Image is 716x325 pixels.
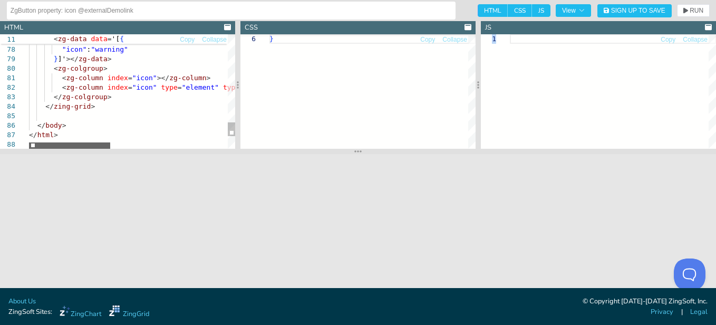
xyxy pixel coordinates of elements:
button: Collapse [682,35,708,45]
span: < [54,35,58,43]
span: < [54,64,58,72]
button: Sign Up to Save [597,4,672,17]
span: > [207,74,211,82]
span: Collapse [683,36,708,43]
span: = [178,83,182,91]
span: ]' [58,55,66,63]
span: = [128,74,132,82]
span: Copy [420,36,435,43]
span: type-element-tag-name [223,83,309,91]
span: Copy [661,36,675,43]
span: RUN [690,7,703,14]
span: zg-column [66,74,103,82]
span: | [681,307,683,317]
span: < [62,74,66,82]
a: Legal [690,307,708,317]
span: JS [532,4,550,17]
span: "element" [182,83,219,91]
span: > [62,121,66,129]
button: RUN [677,4,710,17]
span: zg-data [58,35,87,43]
span: zing-grid [54,102,91,110]
span: = [108,35,112,43]
button: Copy [179,35,195,45]
span: Collapse [202,36,227,43]
span: body [45,121,62,129]
button: Copy [420,35,436,45]
iframe: Toggle Customer Support [674,259,705,290]
a: ZingGrid [109,305,149,319]
div: CSS [245,23,258,33]
span: Collapse [442,36,467,43]
span: "icon" [132,74,157,82]
span: > [108,55,112,63]
span: zg-column [66,83,103,91]
span: : [87,45,91,53]
span: index [108,83,128,91]
span: = [128,83,132,91]
span: Copy [180,36,195,43]
span: </ [29,131,37,139]
span: "icon" [132,83,157,91]
span: zg-data [79,55,108,63]
span: zg-column [169,74,206,82]
button: View [556,4,591,17]
span: </ [37,121,46,129]
span: "warning" [91,45,128,53]
span: </ [54,93,62,101]
div: 1 [481,34,496,44]
span: < [62,83,66,91]
div: HTML [4,23,23,33]
div: © Copyright [DATE]-[DATE] ZingSoft, Inc. [583,297,708,307]
span: index [108,74,128,82]
span: } [54,55,58,63]
span: HTML [478,4,508,17]
button: Collapse [201,35,227,45]
span: ></ [157,74,169,82]
span: html [37,131,54,139]
div: JS [485,23,491,33]
span: data [91,35,107,43]
span: > [91,102,95,110]
span: > [108,93,112,101]
span: View [562,7,585,14]
div: checkbox-group [478,4,550,17]
div: 6 [240,34,256,44]
span: ZingSoft Sites: [8,307,52,317]
button: Collapse [442,35,468,45]
a: ZingChart [60,305,101,319]
span: zg-colgroup [62,93,108,101]
span: Sign Up to Save [611,7,665,14]
span: > [103,64,108,72]
button: Copy [660,35,676,45]
span: > [54,131,58,139]
input: Untitled Demo [11,2,452,19]
span: type [161,83,178,91]
a: About Us [8,297,36,307]
a: Privacy [651,307,673,317]
span: "icon" [62,45,87,53]
span: } [269,35,274,43]
span: { [120,35,124,43]
span: CSS [508,4,532,17]
span: ></ [66,55,78,63]
span: '[ [112,35,120,43]
span: </ [45,102,54,110]
span: zg-colgroup [58,64,103,72]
